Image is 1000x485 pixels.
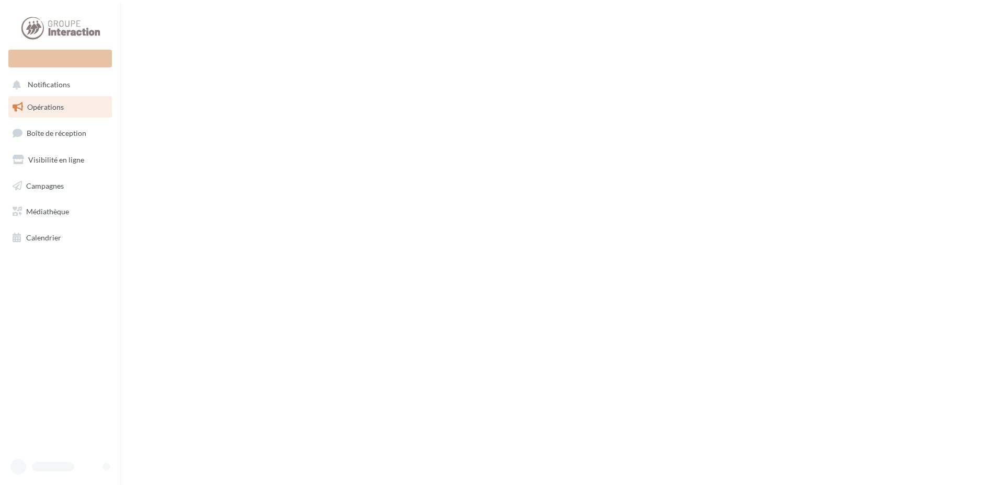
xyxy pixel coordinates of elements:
[26,233,61,242] span: Calendrier
[6,96,114,118] a: Opérations
[28,80,70,89] span: Notifications
[26,207,69,216] span: Médiathèque
[6,122,114,144] a: Boîte de réception
[6,175,114,197] a: Campagnes
[6,201,114,223] a: Médiathèque
[26,181,64,190] span: Campagnes
[6,149,114,171] a: Visibilité en ligne
[27,129,86,137] span: Boîte de réception
[27,102,64,111] span: Opérations
[28,155,84,164] span: Visibilité en ligne
[6,227,114,249] a: Calendrier
[8,50,112,67] div: Nouvelle campagne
